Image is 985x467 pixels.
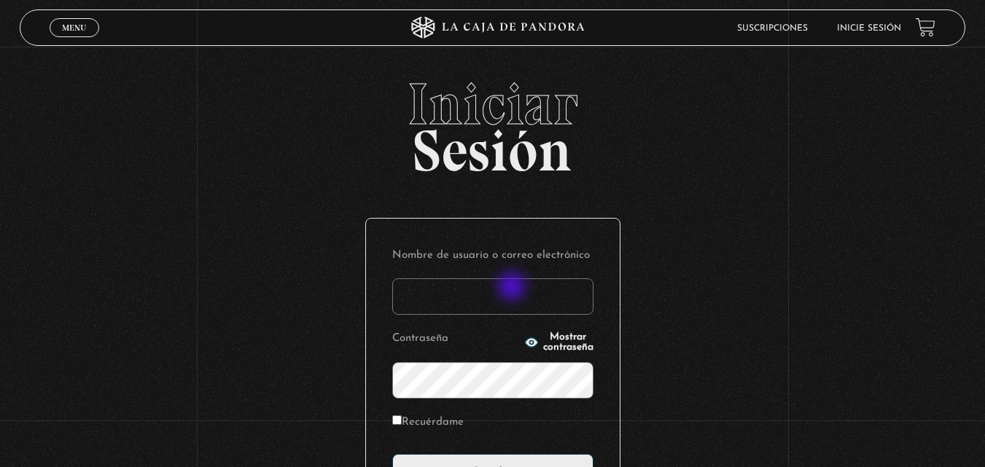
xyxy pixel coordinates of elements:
a: View your shopping cart [916,17,935,37]
span: Mostrar contraseña [543,332,593,353]
a: Suscripciones [737,24,808,33]
span: Cerrar [57,36,91,46]
label: Contraseña [392,328,520,350]
span: Menu [62,23,86,32]
label: Nombre de usuario o correo electrónico [392,245,593,267]
span: Iniciar [20,75,965,133]
label: Recuérdame [392,412,464,434]
h2: Sesión [20,75,965,168]
a: Inicie sesión [837,24,901,33]
button: Mostrar contraseña [524,332,593,353]
input: Recuérdame [392,415,402,425]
